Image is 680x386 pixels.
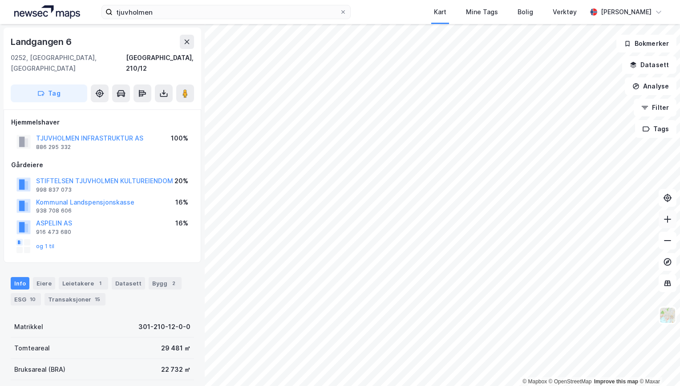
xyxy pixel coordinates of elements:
[659,307,676,324] img: Z
[149,277,182,289] div: Bygg
[14,5,80,19] img: logo.a4113a55bc3d86da70a041830d287a7e.svg
[622,56,676,74] button: Datasett
[522,378,547,385] a: Mapbox
[126,52,194,74] div: [GEOGRAPHIC_DATA], 210/12
[634,99,676,117] button: Filter
[45,293,105,306] div: Transaksjoner
[625,77,676,95] button: Analyse
[161,343,190,354] div: 29 481 ㎡
[36,207,72,214] div: 938 708 606
[11,277,29,289] div: Info
[113,5,340,19] input: Søk på adresse, matrikkel, gårdeiere, leietakere eller personer
[175,197,188,208] div: 16%
[11,84,87,102] button: Tag
[174,176,188,186] div: 20%
[175,218,188,229] div: 16%
[594,378,638,385] a: Improve this map
[553,7,577,17] div: Verktøy
[601,7,652,17] div: [PERSON_NAME]
[616,35,676,52] button: Bokmerker
[11,117,194,128] div: Hjemmelshaver
[96,279,105,288] div: 1
[36,229,71,236] div: 916 473 680
[169,279,178,288] div: 2
[14,364,65,375] div: Bruksareal (BRA)
[549,378,592,385] a: OpenStreetMap
[635,120,676,138] button: Tags
[14,322,43,332] div: Matrikkel
[138,322,190,332] div: 301-210-12-0-0
[161,364,190,375] div: 22 732 ㎡
[11,52,126,74] div: 0252, [GEOGRAPHIC_DATA], [GEOGRAPHIC_DATA]
[28,295,37,304] div: 10
[33,277,55,289] div: Eiere
[112,277,145,289] div: Datasett
[518,7,533,17] div: Bolig
[11,293,41,306] div: ESG
[59,277,108,289] div: Leietakere
[11,160,194,170] div: Gårdeiere
[635,343,680,386] div: Kontrollprogram for chat
[171,133,188,144] div: 100%
[635,343,680,386] iframe: Chat Widget
[36,186,72,193] div: 998 837 073
[466,7,498,17] div: Mine Tags
[11,35,73,49] div: Landgangen 6
[434,7,446,17] div: Kart
[36,144,71,151] div: 886 295 332
[93,295,102,304] div: 15
[14,343,50,354] div: Tomteareal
